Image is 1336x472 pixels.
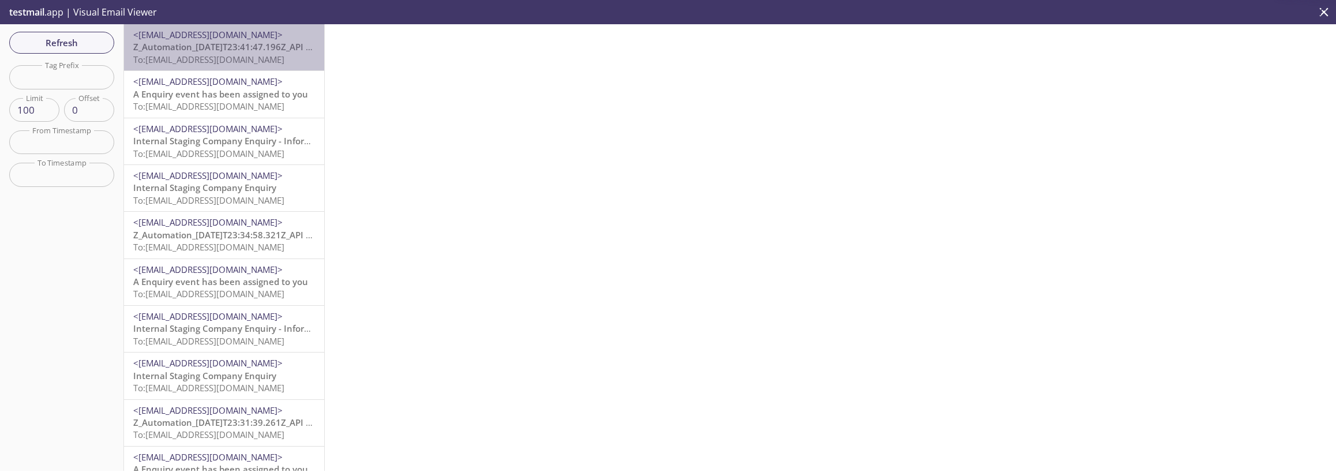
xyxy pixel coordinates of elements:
div: <[EMAIL_ADDRESS][DOMAIN_NAME]>Z_Automation_[DATE]T23:34:58.321Z_API uploaded one or more document... [124,212,324,258]
span: <[EMAIL_ADDRESS][DOMAIN_NAME]> [133,29,283,40]
span: <[EMAIL_ADDRESS][DOMAIN_NAME]> [133,310,283,322]
span: Internal Staging Company Enquiry - Information Required [133,323,374,334]
button: Refresh [9,32,114,54]
span: To: [EMAIL_ADDRESS][DOMAIN_NAME] [133,429,284,440]
span: Internal Staging Company Enquiry - Information Required [133,135,374,147]
span: To: [EMAIL_ADDRESS][DOMAIN_NAME] [133,54,284,65]
span: To: [EMAIL_ADDRESS][DOMAIN_NAME] [133,382,284,394]
div: <[EMAIL_ADDRESS][DOMAIN_NAME]>Internal Staging Company Enquiry - Information RequiredTo:[EMAIL_AD... [124,118,324,164]
span: testmail [9,6,44,18]
div: <[EMAIL_ADDRESS][DOMAIN_NAME]>A Enquiry event has been assigned to youTo:[EMAIL_ADDRESS][DOMAIN_N... [124,259,324,305]
span: <[EMAIL_ADDRESS][DOMAIN_NAME]> [133,123,283,134]
div: <[EMAIL_ADDRESS][DOMAIN_NAME]>A Enquiry event has been assigned to youTo:[EMAIL_ADDRESS][DOMAIN_N... [124,71,324,117]
span: <[EMAIL_ADDRESS][DOMAIN_NAME]> [133,170,283,181]
span: A Enquiry event has been assigned to you [133,276,308,287]
span: Z_Automation_[DATE]T23:41:47.196Z_API uploaded one or more document(s) to your event ENQ-202509-1079 [133,41,591,53]
div: <[EMAIL_ADDRESS][DOMAIN_NAME]>Z_Automation_[DATE]T23:31:39.261Z_API uploaded one or more document... [124,400,324,446]
span: <[EMAIL_ADDRESS][DOMAIN_NAME]> [133,264,283,275]
span: To: [EMAIL_ADDRESS][DOMAIN_NAME] [133,241,284,253]
div: <[EMAIL_ADDRESS][DOMAIN_NAME]>Internal Staging Company Enquiry - Information RequiredTo:[EMAIL_AD... [124,306,324,352]
span: Internal Staging Company Enquiry [133,182,276,193]
div: <[EMAIL_ADDRESS][DOMAIN_NAME]>Internal Staging Company EnquiryTo:[EMAIL_ADDRESS][DOMAIN_NAME] [124,165,324,211]
div: <[EMAIL_ADDRESS][DOMAIN_NAME]>Internal Staging Company EnquiryTo:[EMAIL_ADDRESS][DOMAIN_NAME] [124,353,324,399]
span: <[EMAIL_ADDRESS][DOMAIN_NAME]> [133,357,283,369]
span: A Enquiry event has been assigned to you [133,88,308,100]
span: <[EMAIL_ADDRESS][DOMAIN_NAME]> [133,76,283,87]
span: Z_Automation_[DATE]T23:34:58.321Z_API uploaded one or more document(s) to your event ENQ-202509-1078 [133,229,591,241]
span: Internal Staging Company Enquiry [133,370,276,381]
span: Refresh [18,35,105,50]
span: To: [EMAIL_ADDRESS][DOMAIN_NAME] [133,288,284,299]
span: <[EMAIL_ADDRESS][DOMAIN_NAME]> [133,451,283,463]
span: To: [EMAIL_ADDRESS][DOMAIN_NAME] [133,148,284,159]
span: To: [EMAIL_ADDRESS][DOMAIN_NAME] [133,194,284,206]
span: To: [EMAIL_ADDRESS][DOMAIN_NAME] [133,335,284,347]
span: <[EMAIL_ADDRESS][DOMAIN_NAME]> [133,404,283,416]
div: <[EMAIL_ADDRESS][DOMAIN_NAME]>Z_Automation_[DATE]T23:41:47.196Z_API uploaded one or more document... [124,24,324,70]
span: Z_Automation_[DATE]T23:31:39.261Z_API uploaded one or more document(s) to your event ENQ-202509-1077 [133,417,591,428]
span: To: [EMAIL_ADDRESS][DOMAIN_NAME] [133,100,284,112]
span: <[EMAIL_ADDRESS][DOMAIN_NAME]> [133,216,283,228]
